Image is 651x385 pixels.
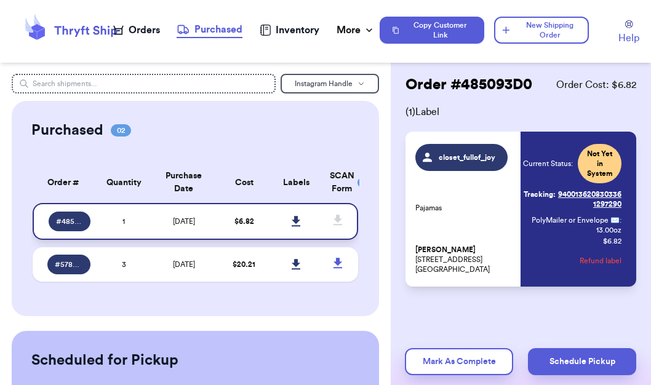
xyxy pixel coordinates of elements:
[523,159,573,169] span: Current Status:
[524,189,556,199] span: Tracking:
[580,247,621,274] button: Refund label
[532,216,620,224] span: PolyMailer or Envelope ✉️
[281,74,379,93] button: Instagram Handle
[494,17,589,44] button: New Shipping Order
[596,225,621,235] span: 13.00 oz
[12,74,276,93] input: Search shipments...
[415,245,476,255] span: [PERSON_NAME]
[618,31,639,46] span: Help
[380,17,484,44] button: Copy Customer Link
[603,236,621,246] p: $ 6.82
[415,245,514,274] p: [STREET_ADDRESS] [GEOGRAPHIC_DATA]
[150,162,218,203] th: Purchase Date
[122,218,125,225] span: 1
[330,170,343,196] div: SCAN Form
[173,261,195,268] span: [DATE]
[260,23,319,38] a: Inventory
[523,185,621,214] a: Tracking:9400136208303361297290
[56,216,83,226] span: # 485093D0
[620,215,621,225] span: :
[270,162,322,203] th: Labels
[177,22,242,38] a: Purchased
[113,23,160,38] a: Orders
[437,153,496,162] span: closet_fullof_joy
[295,80,353,87] span: Instagram Handle
[31,351,178,370] h2: Scheduled for Pickup
[31,121,103,140] h2: Purchased
[618,20,639,46] a: Help
[405,75,532,95] h2: Order # 485093D0
[122,261,126,268] span: 3
[585,149,614,178] span: Not Yet in System
[528,348,636,375] button: Schedule Pickup
[33,162,98,203] th: Order #
[415,203,514,213] p: Pajamas
[111,124,131,137] span: 02
[218,162,270,203] th: Cost
[98,162,150,203] th: Quantity
[177,22,242,37] div: Purchased
[405,105,636,119] span: ( 1 ) Label
[173,218,195,225] span: [DATE]
[405,348,513,375] button: Mark As Complete
[233,261,255,268] span: $ 20.21
[556,77,636,92] span: Order Cost: $ 6.82
[55,260,83,269] span: # 5788E87A
[337,23,375,38] div: More
[234,218,254,225] span: $ 6.82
